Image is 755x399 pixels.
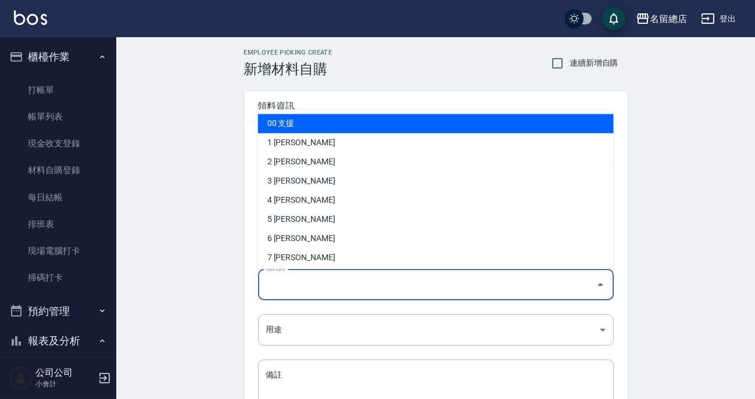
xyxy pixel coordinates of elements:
[35,367,95,379] h5: 公司公司
[258,191,614,210] li: 4 [PERSON_NAME]
[5,296,112,326] button: 預約管理
[5,326,112,356] button: 報表及分析
[602,7,625,30] button: save
[5,130,112,157] a: 現金收支登錄
[570,57,618,69] span: 連續新增自購
[5,184,112,211] a: 每日結帳
[650,12,687,26] div: 名留總店
[9,366,33,390] img: Person
[258,172,614,191] li: 3 [PERSON_NAME]
[631,7,692,31] button: 名留總店
[244,49,332,56] h2: Employee Picking Create
[5,211,112,238] a: 排班表
[591,275,610,294] button: Close
[258,229,614,249] li: 6 [PERSON_NAME]
[258,100,614,112] span: 領料資訊
[5,264,112,291] a: 掃碼打卡
[5,238,112,264] a: 現場電腦打卡
[244,61,332,77] h3: 新增材料自購
[5,157,112,184] a: 材料自購登錄
[258,210,614,229] li: 5 [PERSON_NAME]
[5,42,112,72] button: 櫃檯作業
[696,8,741,30] button: 登出
[5,103,112,130] a: 帳單列表
[258,114,614,134] li: 00 支援
[5,77,112,103] a: 打帳單
[258,153,614,172] li: 2 [PERSON_NAME]
[258,268,614,287] li: 8 [PERSON_NAME]
[258,249,614,268] li: 7 [PERSON_NAME]
[35,379,95,389] p: 小會計
[258,134,614,153] li: 1 [PERSON_NAME]
[14,10,47,25] img: Logo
